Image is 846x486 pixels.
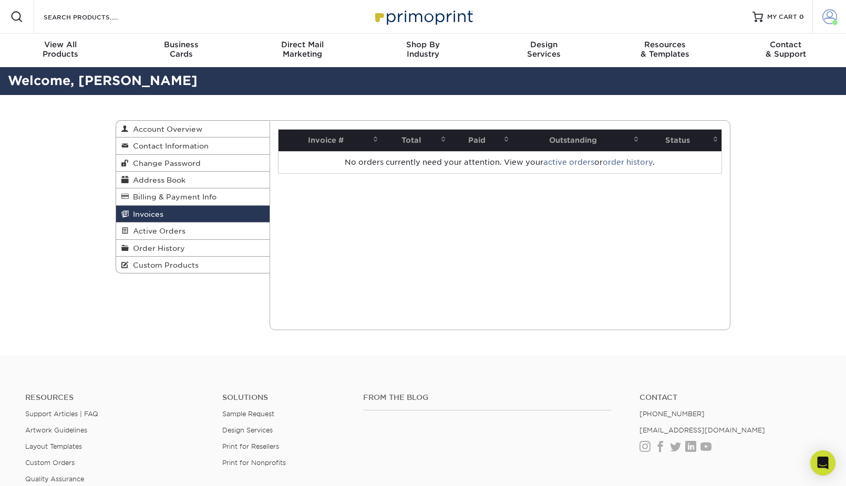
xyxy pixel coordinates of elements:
[242,40,363,49] span: Direct Mail
[116,155,270,172] a: Change Password
[725,40,846,49] span: Contact
[116,172,270,188] a: Address Book
[483,40,604,59] div: Services
[483,34,604,67] a: DesignServices
[799,13,804,20] span: 0
[363,40,483,59] div: Industry
[25,426,87,434] a: Artwork Guidelines
[116,240,270,257] a: Order History
[639,393,821,402] a: Contact
[129,261,199,269] span: Custom Products
[129,176,185,184] span: Address Book
[222,459,286,467] a: Print for Nonprofits
[242,40,363,59] div: Marketing
[363,34,483,67] a: Shop ByIndustry
[222,442,279,450] a: Print for Resellers
[810,450,835,476] div: Open Intercom Messenger
[639,410,705,418] a: [PHONE_NUMBER]
[43,10,145,23] input: SEARCH PRODUCTS.....
[642,130,721,151] th: Status
[278,130,382,151] th: Invoice #
[363,40,483,49] span: Shop By
[116,138,270,154] a: Contact Information
[603,158,653,166] a: order history
[121,40,242,49] span: Business
[121,34,242,67] a: BusinessCards
[222,410,274,418] a: Sample Request
[604,40,725,59] div: & Templates
[222,393,347,402] h4: Solutions
[512,130,642,151] th: Outstanding
[767,13,797,22] span: MY CART
[543,158,594,166] a: active orders
[604,34,725,67] a: Resources& Templates
[129,244,185,252] span: Order History
[116,206,270,223] a: Invoices
[116,188,270,205] a: Billing & Payment Info
[604,40,725,49] span: Resources
[725,40,846,59] div: & Support
[278,151,722,173] td: No orders currently need your attention. View your or .
[129,125,202,133] span: Account Overview
[3,454,89,482] iframe: Google Customer Reviews
[25,442,82,450] a: Layout Templates
[242,34,363,67] a: Direct MailMarketing
[129,159,201,167] span: Change Password
[363,393,611,402] h4: From the Blog
[129,227,185,235] span: Active Orders
[222,426,273,434] a: Design Services
[725,34,846,67] a: Contact& Support
[25,410,98,418] a: Support Articles | FAQ
[129,193,216,201] span: Billing & Payment Info
[25,393,207,402] h4: Resources
[121,40,242,59] div: Cards
[116,257,270,273] a: Custom Products
[639,426,765,434] a: [EMAIL_ADDRESS][DOMAIN_NAME]
[381,130,449,151] th: Total
[129,210,163,218] span: Invoices
[449,130,512,151] th: Paid
[116,121,270,138] a: Account Overview
[483,40,604,49] span: Design
[370,5,476,28] img: Primoprint
[129,142,209,150] span: Contact Information
[116,223,270,239] a: Active Orders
